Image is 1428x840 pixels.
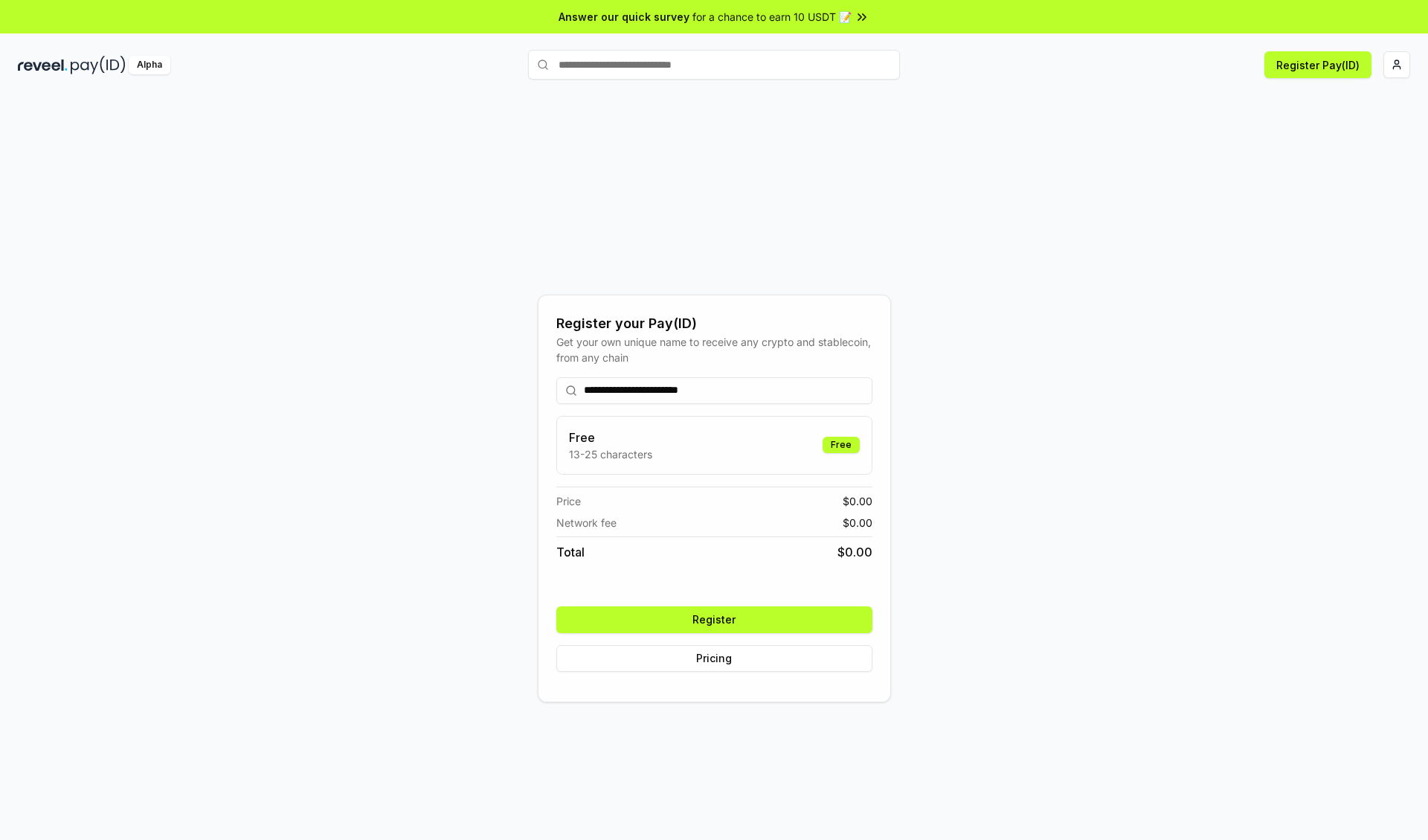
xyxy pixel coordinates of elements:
[559,9,689,25] span: Answer our quick survey
[556,645,872,672] button: Pricing
[556,493,581,509] span: Price
[556,515,617,530] span: Network fee
[692,9,852,25] span: for a chance to earn 10 USDT 📝
[823,437,860,453] div: Free
[843,515,872,530] span: $ 0.00
[556,606,872,633] button: Register
[18,56,68,74] img: reveel_dark
[556,313,872,334] div: Register your Pay(ID)
[569,446,652,462] p: 13-25 characters
[129,56,170,74] div: Alpha
[1264,51,1371,78] button: Register Pay(ID)
[556,334,872,365] div: Get your own unique name to receive any crypto and stablecoin, from any chain
[837,543,872,561] span: $ 0.00
[556,543,585,561] span: Total
[843,493,872,509] span: $ 0.00
[71,56,126,74] img: pay_id
[569,429,652,446] h3: Free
